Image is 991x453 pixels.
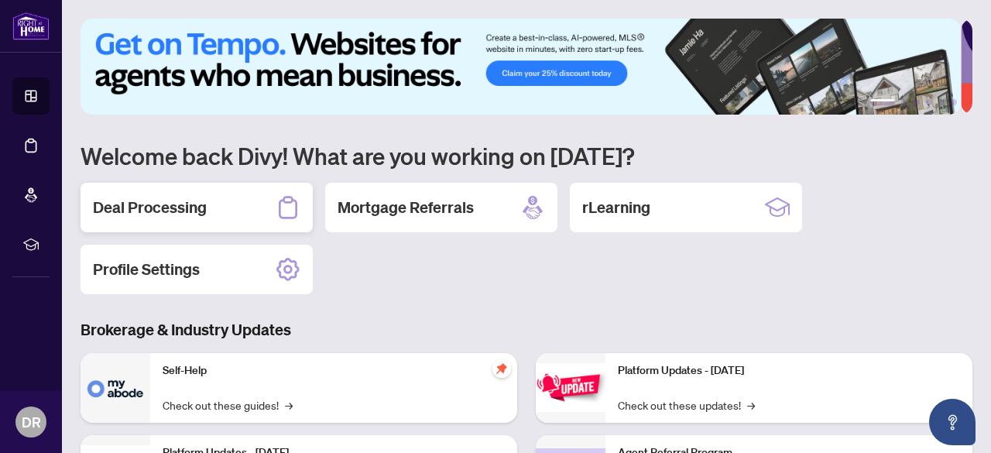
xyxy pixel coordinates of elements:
[618,396,755,414] a: Check out these updates!→
[938,99,945,105] button: 5
[951,99,957,105] button: 6
[163,396,293,414] a: Check out these guides!→
[914,99,920,105] button: 3
[81,319,972,341] h3: Brokerage & Industry Updates
[492,359,511,378] span: pushpin
[747,396,755,414] span: →
[536,363,605,412] img: Platform Updates - June 23, 2025
[93,259,200,280] h2: Profile Settings
[163,362,505,379] p: Self-Help
[93,197,207,218] h2: Deal Processing
[81,353,150,423] img: Self-Help
[929,399,976,445] button: Open asap
[285,396,293,414] span: →
[81,141,972,170] h1: Welcome back Divy! What are you working on [DATE]?
[870,99,895,105] button: 1
[582,197,650,218] h2: rLearning
[81,19,961,115] img: Slide 0
[338,197,474,218] h2: Mortgage Referrals
[22,411,41,433] span: DR
[901,99,907,105] button: 2
[618,362,960,379] p: Platform Updates - [DATE]
[12,12,50,40] img: logo
[926,99,932,105] button: 4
